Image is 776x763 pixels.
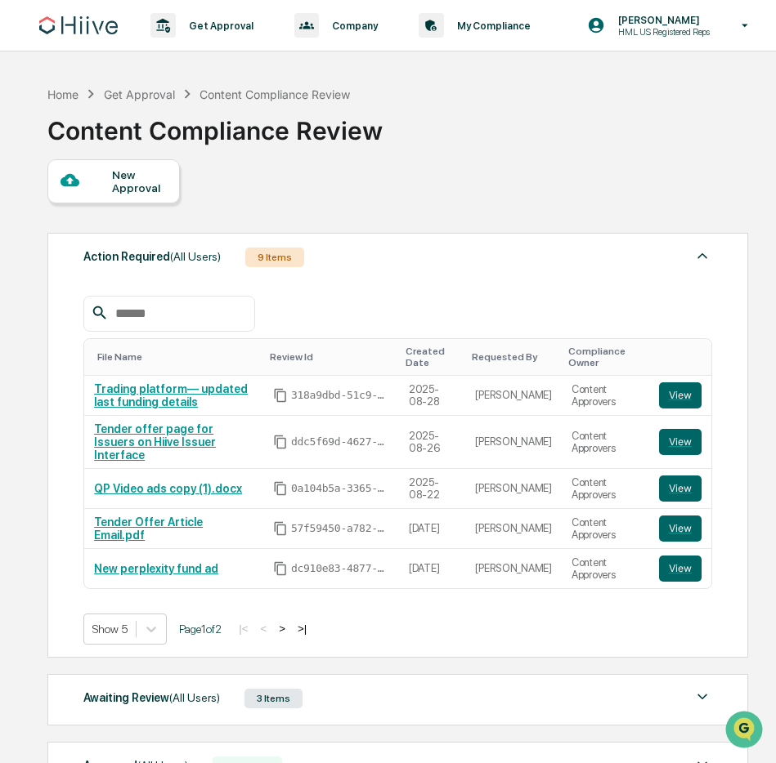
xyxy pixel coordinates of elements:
div: New Approval [112,168,167,194]
td: Content Approvers [562,376,649,416]
a: Trading platform— updated last funding details [94,382,248,408]
div: Toggle SortBy [406,346,459,368]
button: < [255,622,271,636]
span: ddc5f69d-4627-4722-aeaa-ccc955e7ddc8 [291,435,389,448]
span: Data Lookup [33,237,103,253]
div: Awaiting Review [83,687,220,708]
a: 🗄️Attestations [112,199,209,229]
div: 🖐️ [16,207,29,221]
span: Copy Id [273,521,288,536]
p: How can we help? [16,34,298,60]
p: Get Approval [176,20,262,32]
p: Company [319,20,386,32]
td: [PERSON_NAME] [465,549,562,588]
span: Attestations [135,206,203,222]
td: 2025-08-28 [399,376,465,416]
button: View [659,475,702,502]
a: Powered byPylon [115,276,198,289]
button: View [659,515,702,542]
td: [PERSON_NAME] [465,509,562,549]
div: Start new chat [56,125,268,141]
div: 🗄️ [119,207,132,221]
span: 0a104b5a-3365-4e16-98ad-43a4f330f6db [291,482,389,495]
div: Get Approval [104,87,175,101]
p: HML US Registered Reps [605,26,718,38]
div: Toggle SortBy [97,351,257,363]
a: 🔎Data Lookup [10,230,110,260]
td: 2025-08-26 [399,416,465,469]
span: Copy Id [273,435,288,449]
img: logo [39,16,118,34]
iframe: Open customer support [724,709,768,753]
td: Content Approvers [562,549,649,588]
img: 1746055101610-c473b297-6a78-478c-a979-82029cc54cd1 [16,125,46,154]
div: 9 Items [245,248,304,267]
td: [DATE] [399,509,465,549]
td: [PERSON_NAME] [465,469,562,509]
span: Page 1 of 2 [179,622,222,636]
button: Start new chat [278,130,298,149]
button: >| [293,622,312,636]
a: Tender Offer Article Email.pdf [94,515,203,542]
button: View [659,382,702,408]
td: Content Approvers [562,509,649,549]
div: Toggle SortBy [472,351,555,363]
div: Toggle SortBy [270,351,392,363]
p: [PERSON_NAME] [605,14,718,26]
span: (All Users) [169,691,220,704]
td: Content Approvers [562,469,649,509]
td: Content Approvers [562,416,649,469]
div: We're available if you need us! [56,141,207,154]
a: QP Video ads copy (1).docx [94,482,242,495]
button: View [659,556,702,582]
span: Copy Id [273,481,288,496]
div: Content Compliance Review [200,87,350,101]
td: [PERSON_NAME] [465,416,562,469]
span: Pylon [163,277,198,289]
span: 57f59450-a782-4865-ac16-a45fae92c464 [291,522,389,535]
span: Copy Id [273,561,288,576]
button: View [659,429,702,455]
div: Action Required [83,246,221,267]
button: > [274,622,290,636]
span: 318a9dbd-51c9-473e-9dd0-57efbaa2a655 [291,389,389,402]
span: Copy Id [273,388,288,403]
img: caret [693,246,712,265]
div: 🔎 [16,239,29,252]
img: caret [693,687,712,707]
p: My Compliance [444,20,539,32]
td: [DATE] [399,549,465,588]
td: [PERSON_NAME] [465,376,562,416]
span: Preclearance [33,206,105,222]
a: Tender offer page for Issuers on Hiive Issuer Interface [94,422,216,462]
a: 🖐️Preclearance [10,199,112,229]
div: Toggle SortBy [662,351,705,363]
button: |< [234,622,253,636]
span: dc910e83-4877-4103-b15e-bf87db00f614 [291,562,389,575]
div: Home [47,87,78,101]
div: Content Compliance Review [47,103,383,145]
td: 2025-08-22 [399,469,465,509]
div: 3 Items [244,689,303,708]
div: Toggle SortBy [568,346,643,368]
span: (All Users) [170,250,221,263]
a: New perplexity fund ad [94,562,218,575]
